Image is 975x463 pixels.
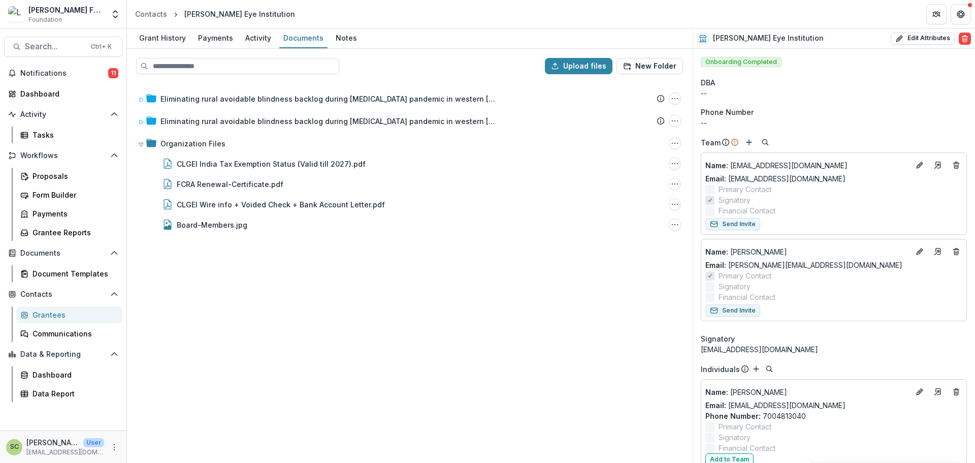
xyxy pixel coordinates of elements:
[32,310,114,320] div: Grantees
[241,28,275,48] a: Activity
[134,133,685,153] div: Organization FilesOrganization Files Options
[16,127,122,143] a: Tasks
[705,160,909,171] p: [EMAIL_ADDRESS][DOMAIN_NAME]
[914,386,926,398] button: Edit
[926,4,947,24] button: Partners
[705,246,909,257] p: [PERSON_NAME]
[705,387,909,397] a: Name: [PERSON_NAME]
[134,194,685,214] div: CLGEI Wire info + Voided Check + Bank Account Letter.pdfCLGEI Wire info + Voided Check + Bank Acc...
[616,58,683,74] button: New Folder
[16,205,122,222] a: Payments
[701,77,715,88] span: DBA
[705,387,909,397] p: [PERSON_NAME]
[4,106,122,122] button: Open Activity
[28,5,104,15] div: [PERSON_NAME] Fund for the Blind
[20,151,106,160] span: Workflows
[4,245,122,261] button: Open Documents
[32,208,114,219] div: Payments
[701,107,754,117] span: Phone Number
[332,28,361,48] a: Notes
[545,58,612,74] button: Upload files
[16,187,122,203] a: Form Builder
[131,7,171,21] a: Contacts
[26,437,79,448] p: [PERSON_NAME]
[705,173,846,184] a: Email: [EMAIL_ADDRESS][DOMAIN_NAME]
[20,290,106,299] span: Contacts
[701,57,782,67] span: Onboarding Completed
[20,110,106,119] span: Activity
[705,246,909,257] a: Name: [PERSON_NAME]
[32,388,114,399] div: Data Report
[32,369,114,380] div: Dashboard
[177,159,366,169] div: CLGEI India Tax Exemption Status (Valid till 2027).pdf
[134,133,685,235] div: Organization FilesOrganization Files OptionsCLGEI India Tax Exemption Status (Valid till 2027).pd...
[135,30,190,45] div: Grant History
[701,117,967,128] div: --
[108,68,118,78] span: 11
[4,37,122,57] button: Search...
[241,30,275,45] div: Activity
[669,198,681,210] button: CLGEI Wire info + Voided Check + Bank Account Letter.pdf Options
[16,306,122,323] a: Grantees
[16,224,122,241] a: Grantee Reports
[20,350,106,359] span: Data & Reporting
[32,130,114,140] div: Tasks
[891,33,955,45] button: Edit Attributes
[4,286,122,302] button: Open Contacts
[705,161,728,170] span: Name :
[930,384,946,400] a: Go to contact
[89,41,114,52] div: Ctrl + K
[705,388,728,396] span: Name :
[32,328,114,339] div: Communications
[279,30,328,45] div: Documents
[705,400,846,411] a: Email: [EMAIL_ADDRESS][DOMAIN_NAME]
[16,265,122,282] a: Document Templates
[669,137,681,149] button: Organization Files Options
[914,159,926,171] button: Edit
[759,136,771,148] button: Search
[719,205,775,216] span: Financial Contact
[134,88,685,109] div: Eliminating rural avoidable blindness backlog during [MEDICAL_DATA] pandemic in western [GEOGRAPH...
[705,411,962,421] p: 7004813040
[705,304,760,317] button: Send Invite
[950,245,962,258] button: Deletes
[279,28,328,48] a: Documents
[719,421,771,432] span: Primary Contact
[719,184,771,195] span: Primary Contact
[669,158,681,170] button: CLGEI India Tax Exemption Status (Valid till 2027).pdf Options
[719,432,751,443] span: Signatory
[16,325,122,342] a: Communications
[177,179,283,190] div: FCRA Renewal-Certificate.pdf
[108,4,122,24] button: Open entity switcher
[914,245,926,258] button: Edit
[16,366,122,383] a: Dashboard
[25,42,85,51] span: Search...
[134,214,685,235] div: Board-Members.jpgBoard-Members.jpg Options
[701,344,967,355] div: [EMAIL_ADDRESS][DOMAIN_NAME]
[160,138,225,149] div: Organization Files
[131,7,299,21] nav: breadcrumb
[20,249,106,258] span: Documents
[705,401,726,410] span: Email:
[32,171,114,181] div: Proposals
[4,147,122,164] button: Open Workflows
[194,28,237,48] a: Payments
[705,218,760,230] button: Send Invite
[705,260,902,270] a: Email: [PERSON_NAME][EMAIL_ADDRESS][DOMAIN_NAME]
[4,346,122,362] button: Open Data & Reporting
[701,364,740,375] p: Individuals
[4,65,122,81] button: Notifications11
[32,268,114,279] div: Document Templates
[705,412,761,420] span: Phone Number :
[83,438,104,447] p: User
[719,281,751,292] span: Signatory
[701,137,721,148] p: Team
[8,6,24,22] img: Lavelle Fund for the Blind
[20,88,114,99] div: Dashboard
[32,190,114,200] div: Form Builder
[930,243,946,260] a: Go to contact
[4,85,122,102] a: Dashboard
